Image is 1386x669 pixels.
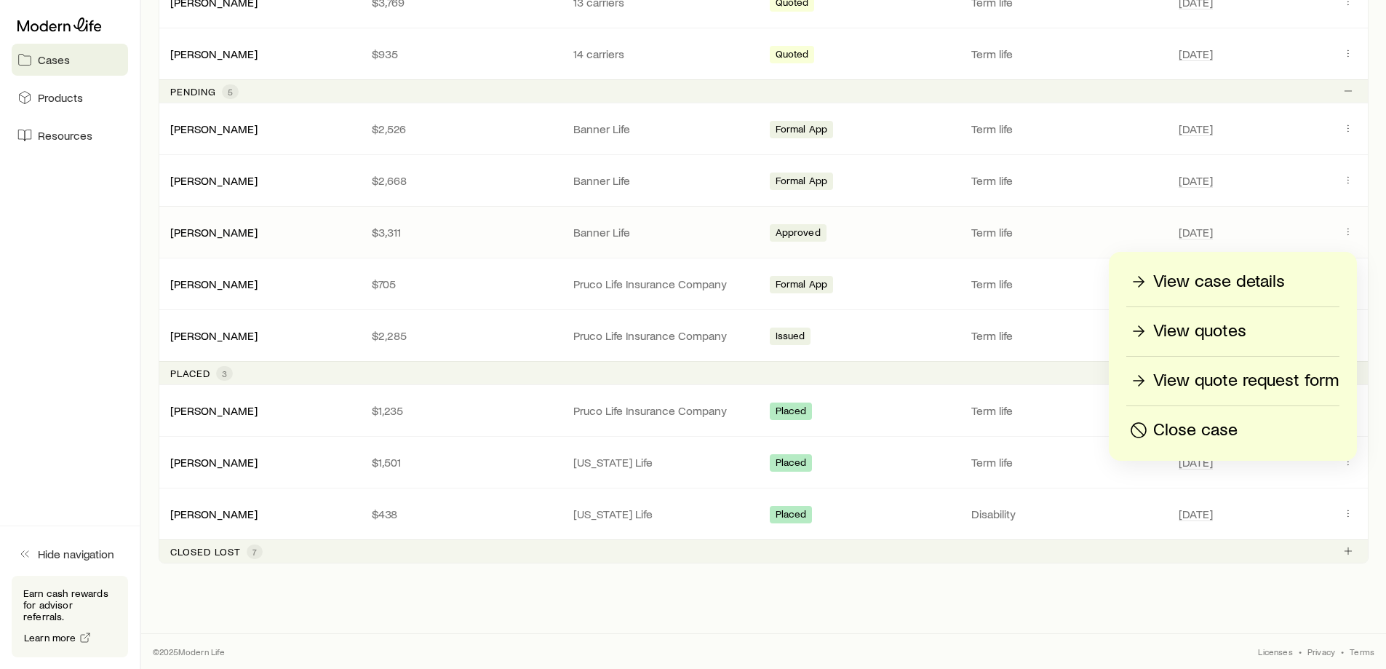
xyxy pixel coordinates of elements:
span: 3 [222,368,227,379]
p: $2,668 [372,173,550,188]
p: $438 [372,507,550,521]
div: [PERSON_NAME] [170,47,258,62]
a: [PERSON_NAME] [170,47,258,60]
span: Approved [776,226,821,242]
span: [DATE] [1179,225,1213,240]
p: View quotes [1153,320,1246,343]
p: Term life [971,47,1161,61]
p: Pruco Life Insurance Company [573,403,752,418]
p: Term life [971,455,1161,470]
p: $3,311 [372,225,550,240]
p: $2,285 [372,328,550,343]
div: [PERSON_NAME] [170,455,258,470]
span: Formal App [776,123,828,138]
span: Issued [776,330,805,345]
a: [PERSON_NAME] [170,403,258,417]
span: Placed [776,405,807,420]
a: [PERSON_NAME] [170,173,258,187]
p: [US_STATE] Life [573,455,752,470]
p: Banner Life [573,173,752,188]
p: View case details [1153,270,1285,293]
span: • [1299,646,1302,657]
p: $935 [372,47,550,61]
a: Products [12,82,128,114]
a: [PERSON_NAME] [170,507,258,520]
div: Earn cash rewards for advisor referrals.Learn more [12,576,128,657]
p: Term life [971,173,1161,188]
p: Close case [1153,419,1238,442]
p: Pending [170,86,216,98]
button: Hide navigation [12,538,128,570]
span: [DATE] [1179,173,1213,188]
p: $1,235 [372,403,550,418]
div: [PERSON_NAME] [170,277,258,292]
span: [DATE] [1179,47,1213,61]
p: Banner Life [573,122,752,136]
p: Disability [971,507,1161,521]
a: Cases [12,44,128,76]
p: Closed lost [170,546,241,558]
div: [PERSON_NAME] [170,122,258,137]
span: 7 [252,546,257,558]
a: View quotes [1126,319,1339,344]
p: Banner Life [573,225,752,240]
a: View case details [1126,269,1339,295]
p: Placed [170,368,210,379]
a: [PERSON_NAME] [170,225,258,239]
p: © 2025 Modern Life [153,646,226,657]
a: View quote request form [1126,368,1339,394]
span: Placed [776,456,807,472]
p: Pruco Life Insurance Company [573,328,752,343]
p: Term life [971,277,1161,291]
a: [PERSON_NAME] [170,328,258,342]
span: Hide navigation [38,547,114,561]
span: Resources [38,128,92,143]
a: Licenses [1258,646,1292,657]
span: [DATE] [1179,507,1213,521]
button: Close case [1126,418,1339,443]
div: [PERSON_NAME] [170,173,258,189]
p: Term life [971,328,1161,343]
p: Term life [971,403,1161,418]
span: • [1341,646,1344,657]
p: Pruco Life Insurance Company [573,277,752,291]
div: [PERSON_NAME] [170,507,258,522]
span: Learn more [24,633,76,643]
span: [DATE] [1179,122,1213,136]
a: [PERSON_NAME] [170,455,258,469]
p: $1,501 [372,455,550,470]
span: Products [38,90,83,105]
a: [PERSON_NAME] [170,122,258,135]
span: Formal App [776,175,828,190]
p: $705 [372,277,550,291]
div: [PERSON_NAME] [170,225,258,240]
div: [PERSON_NAME] [170,403,258,419]
p: Earn cash rewards for advisor referrals. [23,587,116,622]
p: [US_STATE] Life [573,507,752,521]
div: [PERSON_NAME] [170,328,258,344]
span: [DATE] [1179,455,1213,470]
a: Terms [1350,646,1374,657]
p: $2,526 [372,122,550,136]
span: Placed [776,508,807,523]
span: Quoted [776,48,809,63]
p: View quote request form [1153,369,1339,392]
a: Resources [12,119,128,151]
a: Privacy [1307,646,1335,657]
p: Term life [971,225,1161,240]
span: 5 [228,86,233,98]
a: [PERSON_NAME] [170,277,258,290]
p: Term life [971,122,1161,136]
span: Cases [38,52,70,67]
p: 14 carriers [573,47,752,61]
span: Formal App [776,278,828,293]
